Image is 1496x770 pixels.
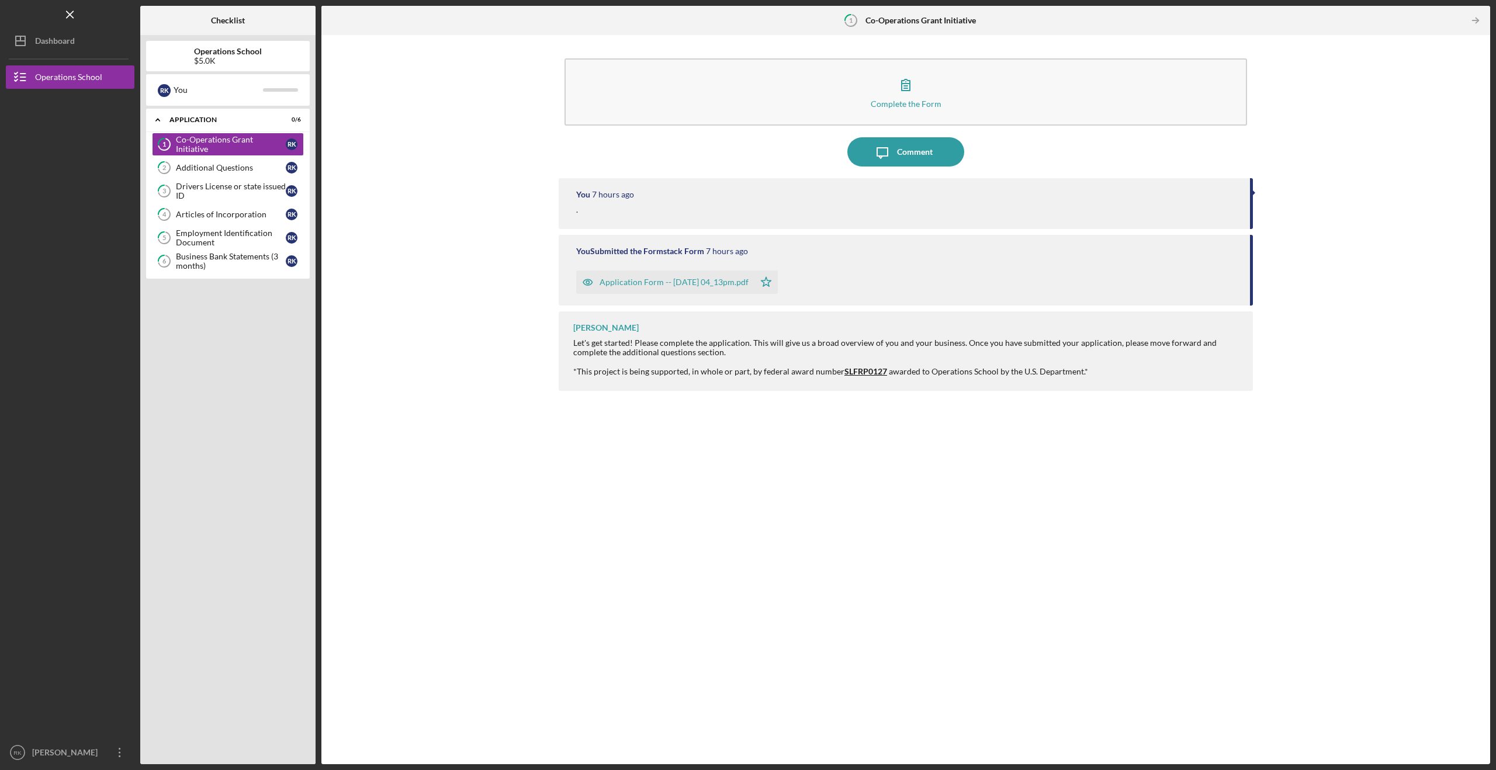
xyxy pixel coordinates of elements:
div: . [576,205,578,214]
div: Application [169,116,272,123]
a: 6Business Bank Statements (3 months)RK [152,249,304,273]
div: You Submitted the Formstack Form [576,247,704,256]
button: RK[PERSON_NAME] [6,741,134,764]
div: Co-Operations Grant Initiative [176,135,286,154]
a: 5Employment Identification DocumentRK [152,226,304,249]
tspan: 3 [162,188,166,195]
div: [PERSON_NAME] [573,323,639,332]
div: R K [286,209,297,220]
b: Checklist [211,16,245,25]
div: Comment [897,137,933,167]
div: Dashboard [35,29,75,56]
div: Articles of Incorporation [176,210,286,219]
div: R K [158,84,171,97]
a: 1Co-Operations Grant InitiativeRK [152,133,304,156]
div: R K [286,255,297,267]
button: Operations School [6,65,134,89]
div: You [174,80,263,100]
div: Let's get started! Please complete the application. This will give us a broad overview of you and... [573,338,1241,357]
div: R K [286,185,297,197]
tspan: 5 [162,234,166,242]
button: Dashboard [6,29,134,53]
div: [PERSON_NAME] [29,741,105,767]
tspan: 1 [162,141,166,148]
b: Operations School [194,47,262,56]
button: Complete the Form [565,58,1247,126]
text: RK [13,750,22,756]
span: SLFRP0127 [844,366,887,376]
tspan: 6 [162,258,167,265]
time: 2025-09-04 20:13 [706,247,748,256]
b: Co-Operations Grant Initiative [865,16,976,25]
tspan: 4 [162,211,167,218]
div: Additional Questions [176,163,286,172]
time: 2025-09-04 20:24 [592,190,634,199]
a: 2Additional QuestionsRK [152,156,304,179]
div: Operations School [35,65,102,92]
a: 3Drivers License or state issued IDRK [152,179,304,203]
tspan: 2 [162,164,166,172]
div: Application Form -- [DATE] 04_13pm.pdf [600,278,749,287]
div: R K [286,232,297,244]
a: 4Articles of IncorporationRK [152,203,304,226]
div: $5.0K [194,56,262,65]
div: R K [286,162,297,174]
div: Employment Identification Document [176,228,286,247]
div: *This project is being supported, in whole or part, by federal award number awarded to Operations... [573,367,1241,376]
div: You [576,190,590,199]
button: Application Form -- [DATE] 04_13pm.pdf [576,270,778,294]
div: R K [286,138,297,150]
div: Drivers License or state issued ID [176,182,286,200]
button: Comment [847,137,964,167]
div: Complete the Form [871,99,941,108]
tspan: 1 [849,16,853,24]
div: Business Bank Statements (3 months) [176,252,286,270]
div: 0 / 6 [280,116,301,123]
